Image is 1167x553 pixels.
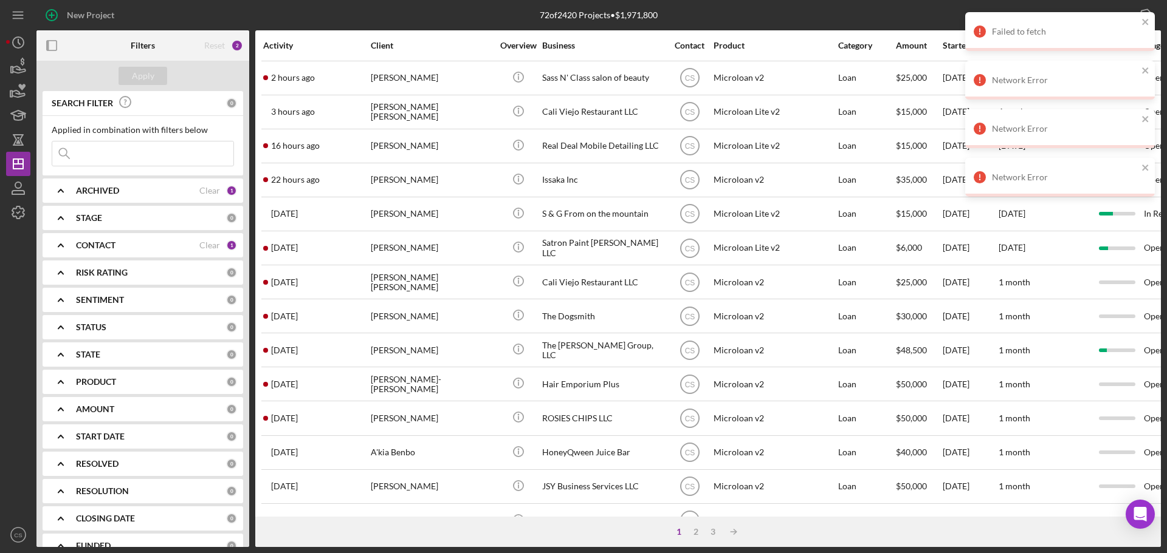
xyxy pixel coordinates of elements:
[896,198,942,230] div: $15,000
[226,376,237,387] div: 0
[684,74,695,83] text: CS
[992,124,1138,134] div: Network Error
[371,62,492,94] div: [PERSON_NAME]
[542,266,664,298] div: Cali Viejo Restaurant LLC
[52,98,113,108] b: SEARCH FILTER
[226,486,237,497] div: 0
[371,470,492,503] div: [PERSON_NAME]
[76,404,114,414] b: AMOUNT
[684,415,695,423] text: CS
[838,436,895,469] div: Loan
[838,334,895,366] div: Loan
[76,240,115,250] b: CONTACT
[204,41,225,50] div: Reset
[714,470,835,503] div: Microloan v2
[838,368,895,400] div: Loan
[999,413,1030,423] time: 1 month
[226,267,237,278] div: 0
[684,449,695,457] text: CS
[1141,66,1150,77] button: close
[542,470,664,503] div: JSY Business Services LLC
[943,334,997,366] div: [DATE]
[992,75,1138,85] div: Network Error
[76,514,135,523] b: CLOSING DATE
[271,107,315,117] time: 2025-08-22 17:10
[999,515,1025,525] time: [DATE]
[670,527,687,537] div: 1
[271,413,298,423] time: 2025-08-20 01:52
[684,176,695,185] text: CS
[371,436,492,469] div: A'kia Benbo
[896,266,942,298] div: $25,000
[943,198,997,230] div: [DATE]
[36,3,126,27] button: New Project
[542,164,664,196] div: Issaka Inc
[943,436,997,469] div: [DATE]
[542,368,664,400] div: Hair Emporium Plus
[714,232,835,264] div: Microloan Lite v2
[896,232,942,264] div: $6,000
[271,209,298,219] time: 2025-08-21 18:57
[943,232,997,264] div: [DATE]
[943,470,997,503] div: [DATE]
[838,300,895,332] div: Loan
[226,540,237,551] div: 0
[1141,114,1150,126] button: close
[838,41,895,50] div: Category
[714,164,835,196] div: Microloan v2
[999,242,1025,253] time: [DATE]
[542,300,664,332] div: The Dogsmith
[199,186,220,195] div: Clear
[542,130,664,162] div: Real Deal Mobile Detailing LLC
[271,277,298,287] time: 2025-08-21 04:59
[371,300,492,332] div: [PERSON_NAME]
[542,41,664,50] div: Business
[714,504,835,537] div: Microloan Lite v2
[943,504,997,537] div: 8/4/25
[226,404,237,415] div: 0
[684,517,695,525] text: CS
[371,266,492,298] div: [PERSON_NAME] [PERSON_NAME]
[896,504,942,537] div: $5,000
[999,311,1030,321] time: 1 month
[271,515,298,525] time: 2025-08-19 18:41
[226,458,237,469] div: 0
[271,379,298,389] time: 2025-08-20 20:08
[896,96,942,128] div: $15,000
[896,41,942,50] div: Amount
[838,470,895,503] div: Loan
[992,27,1138,36] div: Failed to fetch
[542,402,664,434] div: ROSIES CHIPS LLC
[76,295,124,305] b: SENTIMENT
[943,402,997,434] div: [DATE]
[999,208,1025,219] time: [DATE]
[76,459,119,469] b: RESOLVED
[226,513,237,524] div: 0
[542,232,664,264] div: Satron Paint [PERSON_NAME] LLC
[226,98,237,109] div: 0
[540,10,658,20] div: 72 of 2420 Projects • $1,971,800
[226,431,237,442] div: 0
[226,294,237,305] div: 0
[76,350,100,359] b: STATE
[231,39,243,52] div: 2
[6,523,30,547] button: CS
[542,62,664,94] div: Sass N' Class salon of beauty
[76,432,125,441] b: START DATE
[943,164,997,196] div: [DATE]
[76,322,106,332] b: STATUS
[838,62,895,94] div: Loan
[714,198,835,230] div: Microloan Lite v2
[684,108,695,117] text: CS
[896,62,942,94] div: $25,000
[76,186,119,195] b: ARCHIVED
[943,96,997,128] div: [DATE]
[943,300,997,332] div: [DATE]
[838,130,895,162] div: Loan
[271,345,298,355] time: 2025-08-20 21:53
[838,198,895,230] div: Loan
[896,402,942,434] div: $50,000
[1126,500,1155,529] div: Open Intercom Messenger
[495,41,541,50] div: Overview
[119,67,167,85] button: Apply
